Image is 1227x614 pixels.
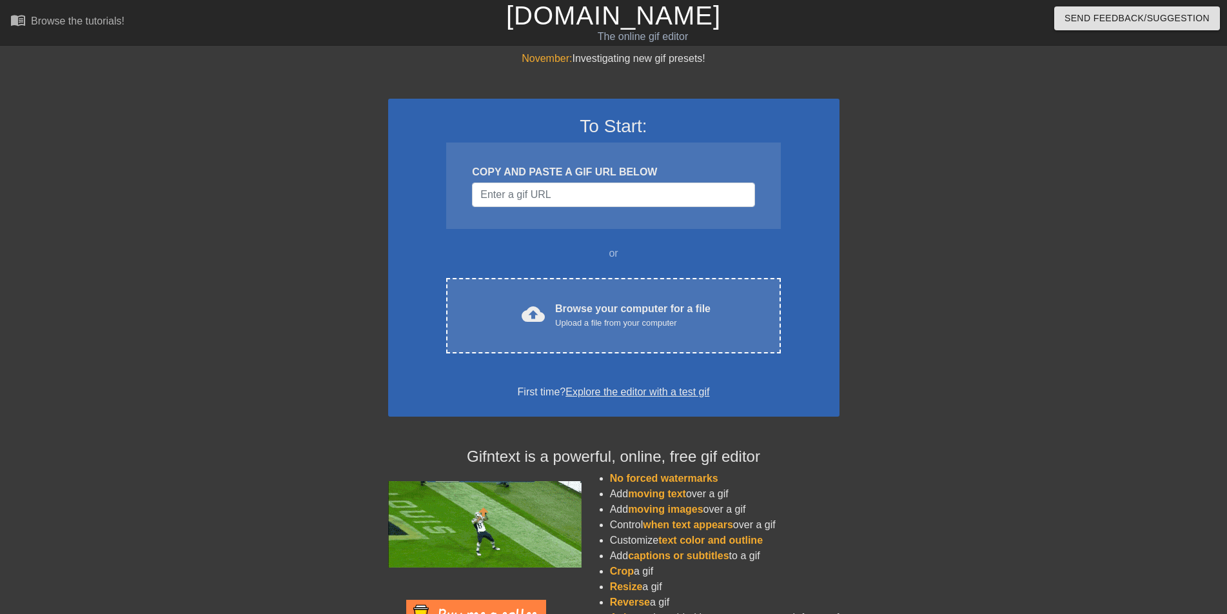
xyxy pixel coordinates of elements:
[610,502,839,517] li: Add over a gif
[610,486,839,502] li: Add over a gif
[610,579,839,595] li: a gif
[628,550,729,561] span: captions or subtitles
[10,12,26,28] span: menu_book
[522,53,572,64] span: November:
[610,473,718,484] span: No forced watermarks
[565,386,709,397] a: Explore the editor with a test gif
[610,564,839,579] li: a gif
[422,246,806,261] div: or
[472,183,754,207] input: Username
[610,533,839,548] li: Customize
[522,302,545,326] span: cloud_upload
[388,481,582,568] img: football_small.gif
[628,504,703,515] span: moving images
[405,115,823,137] h3: To Start:
[658,535,763,546] span: text color and outline
[31,15,124,26] div: Browse the tutorials!
[610,597,650,608] span: Reverse
[405,384,823,400] div: First time?
[415,29,870,45] div: The online gif editor
[472,164,754,180] div: COPY AND PASTE A GIF URL BELOW
[555,317,711,330] div: Upload a file from your computer
[555,301,711,330] div: Browse your computer for a file
[506,1,721,30] a: [DOMAIN_NAME]
[388,448,839,466] h4: Gifntext is a powerful, online, free gif editor
[643,519,733,530] span: when text appears
[628,488,686,499] span: moving text
[610,548,839,564] li: Add to a gif
[1054,6,1220,30] button: Send Feedback/Suggestion
[1065,10,1210,26] span: Send Feedback/Suggestion
[610,566,634,577] span: Crop
[610,581,643,592] span: Resize
[10,12,124,32] a: Browse the tutorials!
[388,51,839,66] div: Investigating new gif presets!
[610,517,839,533] li: Control over a gif
[610,595,839,610] li: a gif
